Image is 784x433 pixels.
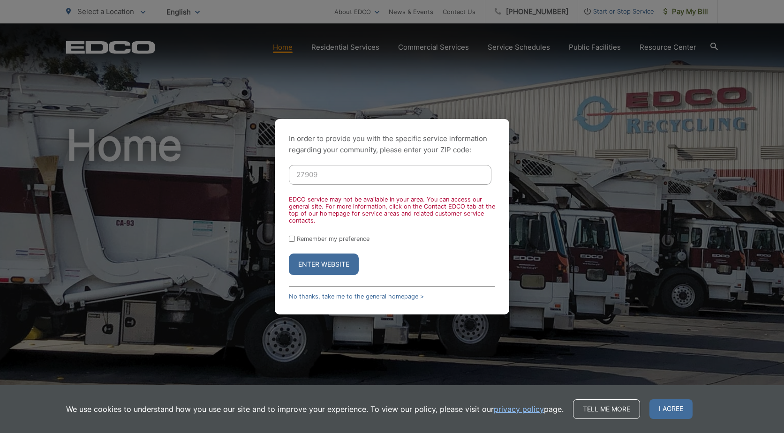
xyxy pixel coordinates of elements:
[289,196,495,224] div: EDCO service may not be available in your area. You can access our general site. For more informa...
[494,403,544,415] a: privacy policy
[297,235,369,242] label: Remember my preference
[289,165,491,185] input: Enter ZIP Code
[649,399,693,419] span: I agree
[289,293,424,300] a: No thanks, take me to the general homepage >
[573,399,640,419] a: Tell me more
[66,403,564,415] p: We use cookies to understand how you use our site and to improve your experience. To view our pol...
[289,133,495,156] p: In order to provide you with the specific service information regarding your community, please en...
[289,254,359,275] button: Enter Website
